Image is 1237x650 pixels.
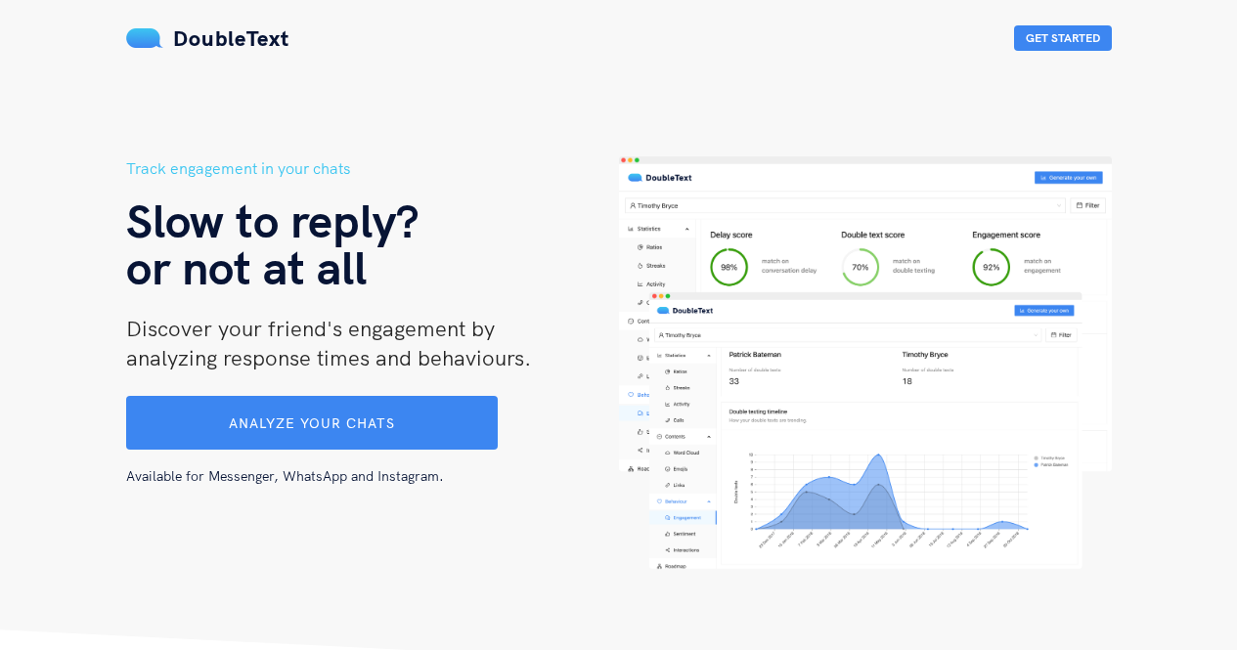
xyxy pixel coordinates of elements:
span: DoubleText [173,24,289,52]
span: Discover your friend's engagement by [126,315,495,342]
button: Get Started [1014,25,1112,51]
div: Available for Messenger, WhatsApp and Instagram. [126,450,580,487]
button: Analyze your chats [126,396,498,450]
img: mS3x8y1f88AAAAABJRU5ErkJggg== [126,28,163,48]
span: Slow to reply? [126,191,419,249]
a: DoubleText [126,24,289,52]
a: Analyze your chats [126,414,498,432]
span: Analyze your chats [229,414,395,432]
img: hero [619,156,1112,613]
span: or not at all [126,238,367,296]
h5: Track engagement in your chats [126,156,619,181]
span: analyzing response times and behaviours. [126,344,531,371]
